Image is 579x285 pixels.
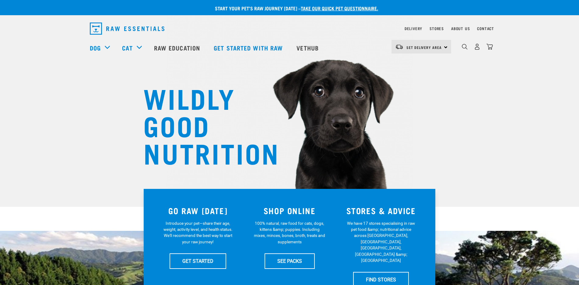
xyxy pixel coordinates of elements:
[148,36,208,60] a: Raw Education
[162,220,234,245] p: Introduce your pet—share their age, weight, activity level, and health status. We'll recommend th...
[254,220,325,245] p: 100% natural, raw food for cats, dogs, kittens &amp; puppies. Including mixes, minces, bones, bro...
[405,27,422,30] a: Delivery
[406,46,442,48] span: Set Delivery Area
[430,27,444,30] a: Stores
[301,7,378,9] a: take our quick pet questionnaire.
[474,43,480,50] img: user.png
[90,43,101,52] a: Dog
[265,253,315,269] a: SEE PACKS
[477,27,494,30] a: Contact
[345,220,417,264] p: We have 17 stores specialising in raw pet food &amp; nutritional advice across [GEOGRAPHIC_DATA],...
[156,206,240,215] h3: GO RAW [DATE]
[339,206,423,215] h3: STORES & ADVICE
[170,253,226,269] a: GET STARTED
[143,84,265,166] h1: WILDLY GOOD NUTRITION
[208,36,290,60] a: Get started with Raw
[90,23,164,35] img: Raw Essentials Logo
[395,44,403,50] img: van-moving.png
[486,43,493,50] img: home-icon@2x.png
[247,206,332,215] h3: SHOP ONLINE
[122,43,132,52] a: Cat
[290,36,326,60] a: Vethub
[85,20,494,37] nav: dropdown navigation
[462,44,468,50] img: home-icon-1@2x.png
[451,27,470,30] a: About Us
